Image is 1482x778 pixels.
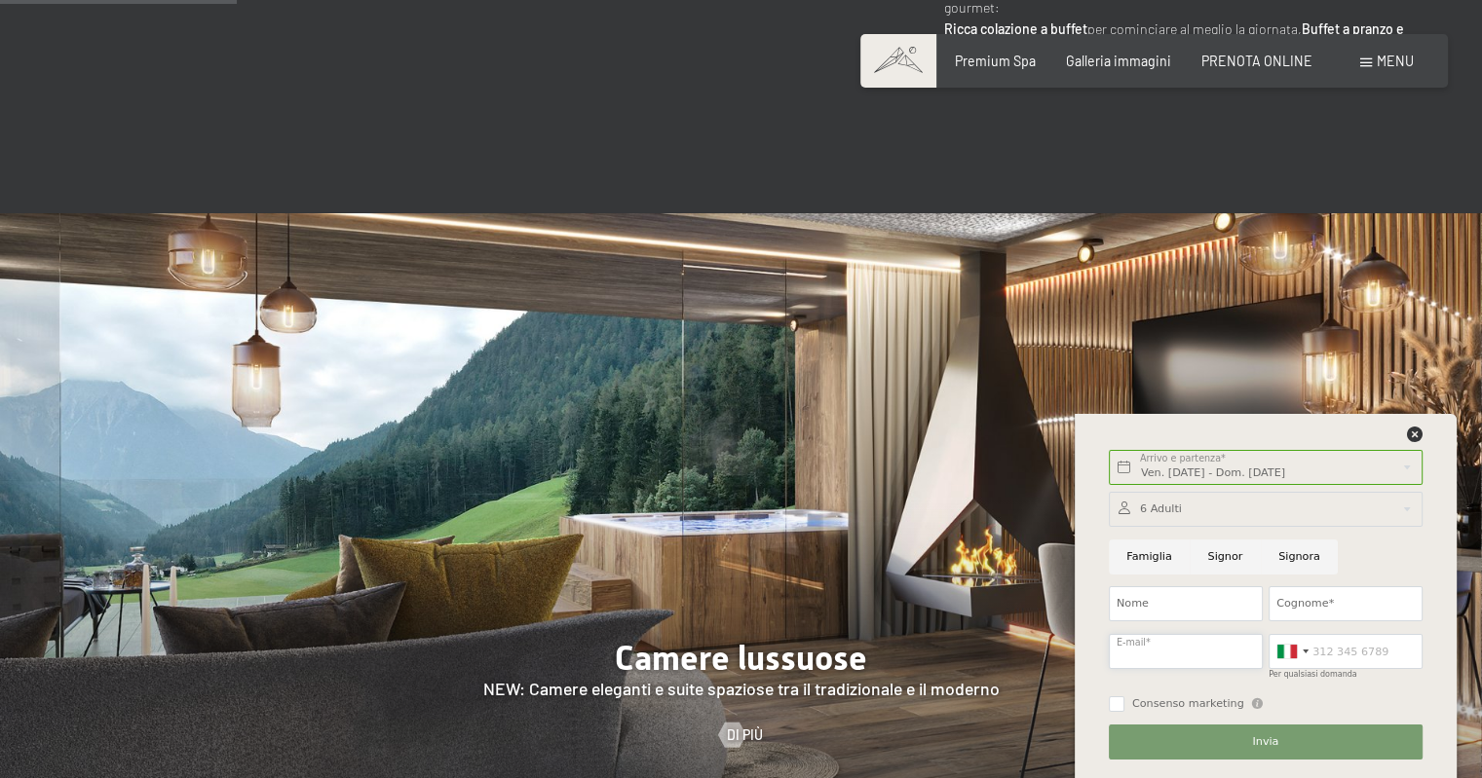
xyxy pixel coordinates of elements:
[944,20,1087,37] strong: Ricca colazione a buffet
[1109,724,1423,759] button: Invia
[1252,734,1278,750] span: Invia
[719,725,764,745] a: Di più
[1269,670,1357,679] label: Per qualsiasi domanda
[727,725,763,745] span: Di più
[955,53,1036,69] a: Premium Spa
[1270,635,1314,668] div: Italy (Italia): +39
[1269,634,1423,669] input: 312 345 6789
[1132,696,1244,712] span: Consenso marketing
[1377,53,1414,69] span: Menu
[1066,53,1171,69] a: Galleria immagini
[1201,53,1312,69] a: PRENOTA ONLINE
